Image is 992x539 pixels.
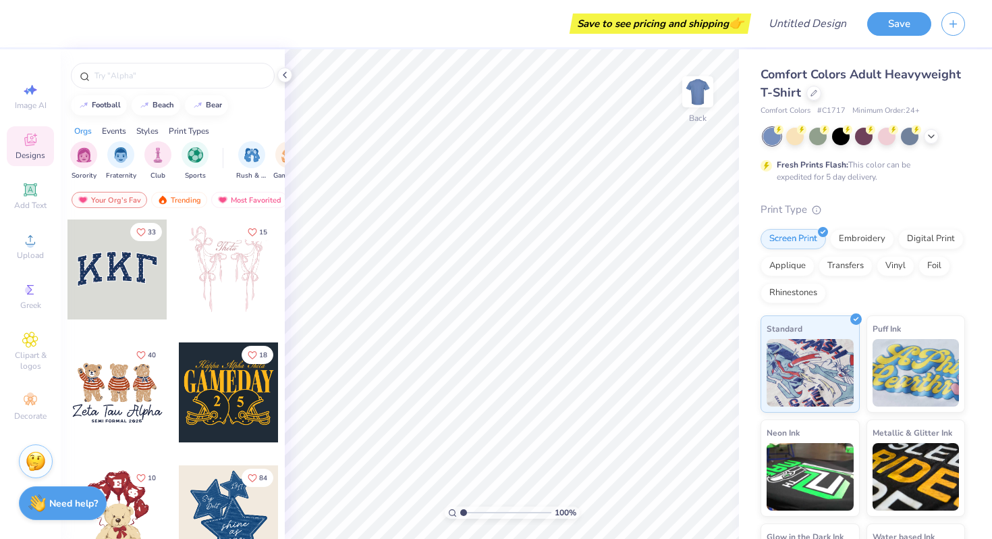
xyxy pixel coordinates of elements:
div: filter for Club [144,141,171,181]
div: Vinyl [877,256,914,276]
input: Untitled Design [758,10,857,37]
button: Like [130,346,162,364]
img: trending.gif [157,195,168,205]
div: Orgs [74,125,92,137]
span: Comfort Colors [761,105,810,117]
span: Neon Ink [767,426,800,440]
img: Puff Ink [873,339,960,407]
span: Metallic & Glitter Ink [873,426,952,440]
div: football [92,101,121,109]
img: Sports Image [188,147,203,163]
div: filter for Sports [182,141,209,181]
div: Transfers [819,256,873,276]
img: most_fav.gif [78,195,88,205]
span: Game Day [273,171,304,181]
span: 33 [148,229,156,236]
img: Club Image [150,147,165,163]
div: Events [102,125,126,137]
span: 84 [259,475,267,482]
div: Screen Print [761,229,826,249]
span: Rush & Bid [236,171,267,181]
div: Styles [136,125,159,137]
span: 👉 [729,15,744,31]
span: 18 [259,352,267,359]
div: filter for Rush & Bid [236,141,267,181]
img: trend_line.gif [139,101,150,109]
span: Sports [185,171,206,181]
strong: Need help? [49,497,98,510]
span: Image AI [15,100,47,111]
img: Sorority Image [76,147,92,163]
div: Trending [151,192,207,208]
button: Save [867,12,931,36]
img: Fraternity Image [113,147,128,163]
span: Designs [16,150,45,161]
div: Rhinestones [761,283,826,303]
div: bear [206,101,222,109]
span: Club [150,171,165,181]
div: Embroidery [830,229,894,249]
span: Decorate [14,411,47,421]
div: Applique [761,256,815,276]
button: Like [130,469,162,487]
button: Like [242,346,273,364]
img: Game Day Image [281,147,297,163]
span: Minimum Order: 24 + [852,105,920,117]
span: Add Text [14,200,47,211]
div: Back [689,112,707,124]
div: Print Type [761,202,965,217]
div: This color can be expedited for 5 day delivery. [777,159,943,183]
button: bear [185,95,228,115]
div: Foil [918,256,950,276]
span: 15 [259,229,267,236]
span: 10 [148,475,156,482]
div: Your Org's Fav [72,192,147,208]
img: Back [684,78,711,105]
img: trend_line.gif [78,101,89,109]
button: football [71,95,127,115]
span: Standard [767,322,802,336]
div: filter for Fraternity [106,141,136,181]
div: beach [153,101,174,109]
button: Like [242,223,273,241]
img: trend_line.gif [192,101,203,109]
img: most_fav.gif [217,195,228,205]
span: Fraternity [106,171,136,181]
button: beach [132,95,180,115]
button: filter button [70,141,97,181]
span: Clipart & logos [7,350,54,371]
button: Like [242,469,273,487]
button: filter button [236,141,267,181]
span: Upload [17,250,44,261]
img: Neon Ink [767,443,854,511]
div: Print Types [169,125,209,137]
img: Metallic & Glitter Ink [873,443,960,511]
div: filter for Game Day [273,141,304,181]
div: Save to see pricing and shipping [573,14,748,34]
button: filter button [273,141,304,181]
span: # C1717 [817,105,846,117]
div: Most Favorited [211,192,287,208]
input: Try "Alpha" [93,69,266,82]
button: filter button [144,141,171,181]
div: Digital Print [898,229,964,249]
div: filter for Sorority [70,141,97,181]
span: Puff Ink [873,322,901,336]
img: Standard [767,339,854,407]
span: Greek [20,300,41,311]
button: filter button [182,141,209,181]
button: filter button [106,141,136,181]
span: Comfort Colors Adult Heavyweight T-Shirt [761,66,961,101]
img: Rush & Bid Image [244,147,260,163]
button: Like [130,223,162,241]
span: 100 % [555,507,576,519]
span: 40 [148,352,156,359]
span: Sorority [72,171,97,181]
strong: Fresh Prints Flash: [777,159,848,170]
